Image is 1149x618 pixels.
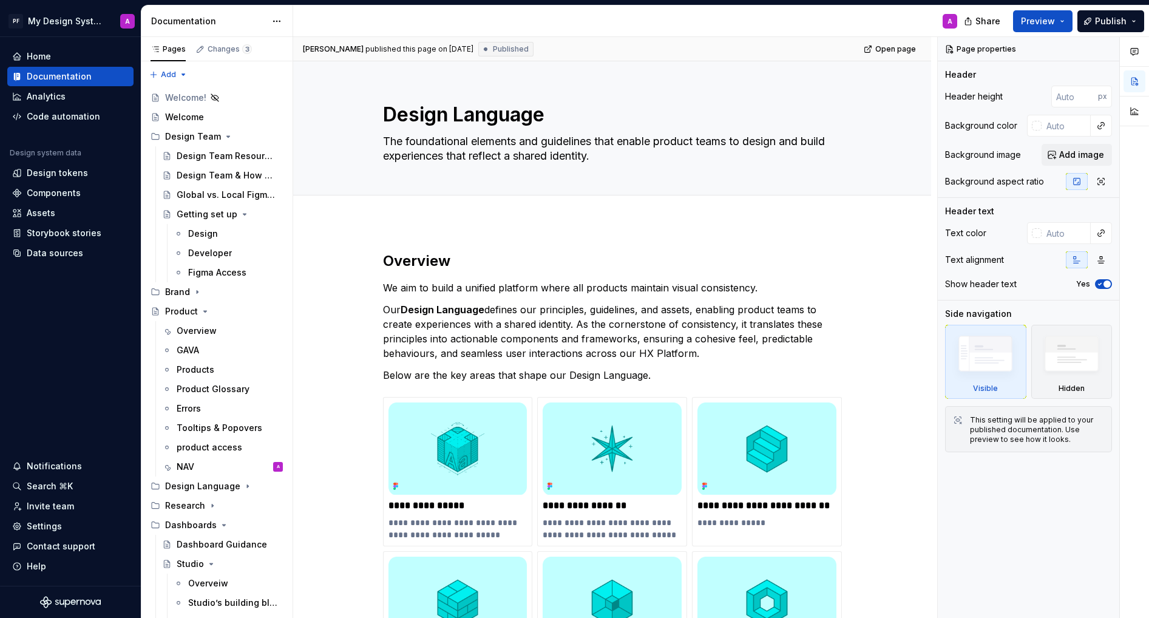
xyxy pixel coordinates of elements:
[165,111,204,123] div: Welcome
[177,364,214,376] div: Products
[157,146,288,166] a: Design Team Resources & Guides
[27,167,88,179] div: Design tokens
[157,205,288,224] a: Getting set up
[165,286,190,298] div: Brand
[157,457,288,477] a: NAVA
[177,189,277,201] div: Global vs. Local Figma Libraries
[277,461,280,473] div: A
[169,263,288,282] a: Figma Access
[543,402,682,495] img: 1da2f483-1a80-4738-ac05-382cbd207022.png
[8,14,23,29] div: PF
[157,399,288,418] a: Errors
[27,540,95,552] div: Contact support
[177,383,249,395] div: Product Glossary
[169,224,288,243] a: Design
[157,360,288,379] a: Products
[10,148,81,158] div: Design system data
[27,227,101,239] div: Storybook stories
[27,560,46,572] div: Help
[146,107,288,127] a: Welcome
[945,120,1017,132] div: Background color
[177,169,277,182] div: Design Team & How We Work
[242,44,252,54] span: 3
[157,535,288,554] a: Dashboard Guidance
[7,47,134,66] a: Home
[1042,115,1091,137] input: Auto
[1042,144,1112,166] button: Add image
[7,477,134,496] button: Search ⌘K
[177,441,242,453] div: product access
[157,166,288,185] a: Design Team & How We Work
[165,519,217,531] div: Dashboards
[40,596,101,608] a: Supernova Logo
[157,438,288,457] a: product access
[1059,149,1104,161] span: Add image
[188,228,218,240] div: Design
[7,497,134,516] a: Invite team
[157,554,288,574] a: Studio
[177,344,199,356] div: GAVA
[1059,384,1085,393] div: Hidden
[303,44,364,54] span: [PERSON_NAME]
[146,282,288,302] div: Brand
[365,44,473,54] div: published this page on [DATE]
[945,69,976,81] div: Header
[381,132,839,166] textarea: The foundational elements and guidelines that enable product teams to design and build experience...
[945,175,1044,188] div: Background aspect ratio
[1042,222,1091,244] input: Auto
[860,41,921,58] a: Open page
[146,496,288,515] div: Research
[157,379,288,399] a: Product Glossary
[177,402,201,415] div: Errors
[1098,92,1107,101] p: px
[125,16,130,26] div: A
[177,150,277,162] div: Design Team Resources & Guides
[7,203,134,223] a: Assets
[27,247,83,259] div: Data sources
[7,183,134,203] a: Components
[28,15,106,27] div: My Design System
[1013,10,1073,32] button: Preview
[177,558,204,570] div: Studio
[945,308,1012,320] div: Side navigation
[975,15,1000,27] span: Share
[169,243,288,263] a: Developer
[169,574,288,593] a: Overveiw
[1051,86,1098,107] input: Auto
[157,321,288,341] a: Overview
[945,149,1021,161] div: Background image
[945,254,1004,266] div: Text alignment
[7,223,134,243] a: Storybook stories
[146,127,288,146] div: Design Team
[945,205,994,217] div: Header text
[970,415,1104,444] div: This setting will be applied to your published documentation. Use preview to see how it looks.
[27,50,51,63] div: Home
[1076,279,1090,289] label: Yes
[208,44,252,54] div: Changes
[27,480,73,492] div: Search ⌘K
[383,368,842,382] p: Below are the key areas that shape our Design Language.
[151,15,266,27] div: Documentation
[945,90,1003,103] div: Header height
[146,302,288,321] a: Product
[7,537,134,556] button: Contact support
[27,110,100,123] div: Code automation
[388,402,527,495] img: 4a6791a7-3afa-4ef3-8d93-d0efdbe96496.png
[958,10,1008,32] button: Share
[165,500,205,512] div: Research
[27,207,55,219] div: Assets
[493,44,529,54] span: Published
[945,278,1017,290] div: Show header text
[947,16,952,26] div: A
[165,131,221,143] div: Design Team
[146,66,191,83] button: Add
[383,252,450,270] strong: Overview
[401,304,484,316] strong: Design Language
[1077,10,1144,32] button: Publish
[7,517,134,536] a: Settings
[383,302,842,361] p: Our defines our principles, guidelines, and assets, enabling product teams to create experiences ...
[177,208,237,220] div: Getting set up
[1095,15,1127,27] span: Publish
[1021,15,1055,27] span: Preview
[7,243,134,263] a: Data sources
